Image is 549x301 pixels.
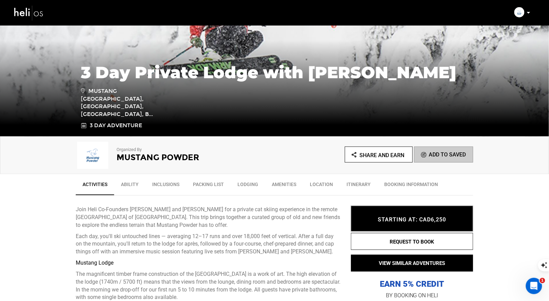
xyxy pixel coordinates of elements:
[76,142,110,169] img: img_0ff4e6702feb5b161957f2ea789f15f4.png
[351,211,473,289] p: EARN 5% CREDIT
[360,152,405,158] span: Share and Earn
[90,122,142,130] span: 3 Day Adventure
[76,206,341,229] p: Join Heli Co-Founders [PERSON_NAME] and [PERSON_NAME] for a private cat skiing experience in the ...
[117,147,256,153] p: Organized By
[303,178,340,195] a: Location
[117,153,256,162] h2: Mustang Powder
[351,233,473,250] button: REQUEST TO BOOK
[514,7,525,17] img: img_0ff4e6702feb5b161957f2ea789f15f4.png
[145,178,186,195] a: Inclusions
[351,291,473,300] p: BY BOOKING ON HELI
[526,278,542,294] iframe: Intercom live chat
[81,87,178,118] span: Mustang [GEOGRAPHIC_DATA], [GEOGRAPHIC_DATA], [GEOGRAPHIC_DATA], B...
[186,178,231,195] a: Packing List
[14,4,44,22] img: heli-logo
[231,178,265,195] a: Lodging
[76,233,341,256] p: Each day, you'll ski untouched lines — averaging 12–17 runs and over 18,000 feet of vertical. Aft...
[351,255,473,272] button: VIEW SIMILAR ADVENTURES
[76,178,114,195] a: Activities
[114,178,145,195] a: Ability
[76,260,113,266] strong: Mustang Lodge
[340,178,377,195] a: Itinerary
[378,216,446,223] span: STARTING AT: CAD6,250
[377,178,445,195] a: BOOKING INFORMATION
[265,178,303,195] a: Amenities
[81,63,468,82] h1: 3 Day Private Lodge with [PERSON_NAME]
